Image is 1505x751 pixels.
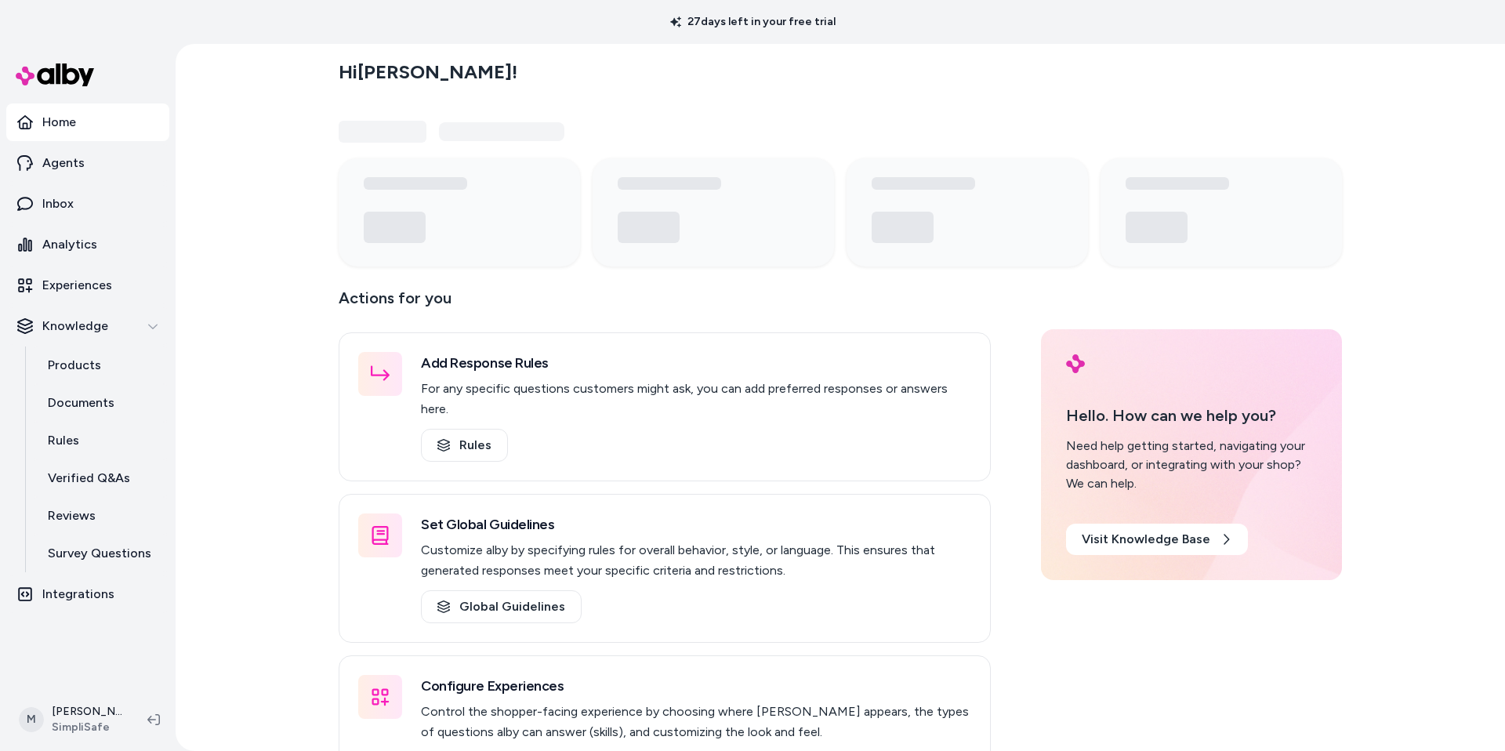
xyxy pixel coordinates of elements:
[42,194,74,213] p: Inbox
[421,590,582,623] a: Global Guidelines
[421,675,971,697] h3: Configure Experiences
[6,226,169,263] a: Analytics
[48,356,101,375] p: Products
[421,702,971,742] p: Control the shopper-facing experience by choosing where [PERSON_NAME] appears, the types of quest...
[52,704,122,720] p: [PERSON_NAME]
[48,394,114,412] p: Documents
[48,431,79,450] p: Rules
[1066,437,1317,493] div: Need help getting started, navigating your dashboard, or integrating with your shop? We can help.
[52,720,122,735] span: SimpliSafe
[42,154,85,172] p: Agents
[421,379,971,419] p: For any specific questions customers might ask, you can add preferred responses or answers here.
[1066,354,1085,373] img: alby Logo
[32,384,169,422] a: Documents
[339,285,991,323] p: Actions for you
[6,185,169,223] a: Inbox
[42,113,76,132] p: Home
[9,695,135,745] button: M[PERSON_NAME]SimpliSafe
[661,14,845,30] p: 27 days left in your free trial
[32,497,169,535] a: Reviews
[32,346,169,384] a: Products
[32,422,169,459] a: Rules
[48,506,96,525] p: Reviews
[48,469,130,488] p: Verified Q&As
[1066,524,1248,555] a: Visit Knowledge Base
[421,540,971,581] p: Customize alby by specifying rules for overall behavior, style, or language. This ensures that ge...
[6,575,169,613] a: Integrations
[6,103,169,141] a: Home
[421,352,971,374] h3: Add Response Rules
[48,544,151,563] p: Survey Questions
[19,707,44,732] span: M
[42,276,112,295] p: Experiences
[32,459,169,497] a: Verified Q&As
[6,267,169,304] a: Experiences
[6,144,169,182] a: Agents
[42,585,114,604] p: Integrations
[1066,404,1317,427] p: Hello. How can we help you?
[16,63,94,86] img: alby Logo
[42,317,108,336] p: Knowledge
[421,513,971,535] h3: Set Global Guidelines
[6,307,169,345] button: Knowledge
[339,60,517,84] h2: Hi [PERSON_NAME] !
[421,429,508,462] a: Rules
[42,235,97,254] p: Analytics
[32,535,169,572] a: Survey Questions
